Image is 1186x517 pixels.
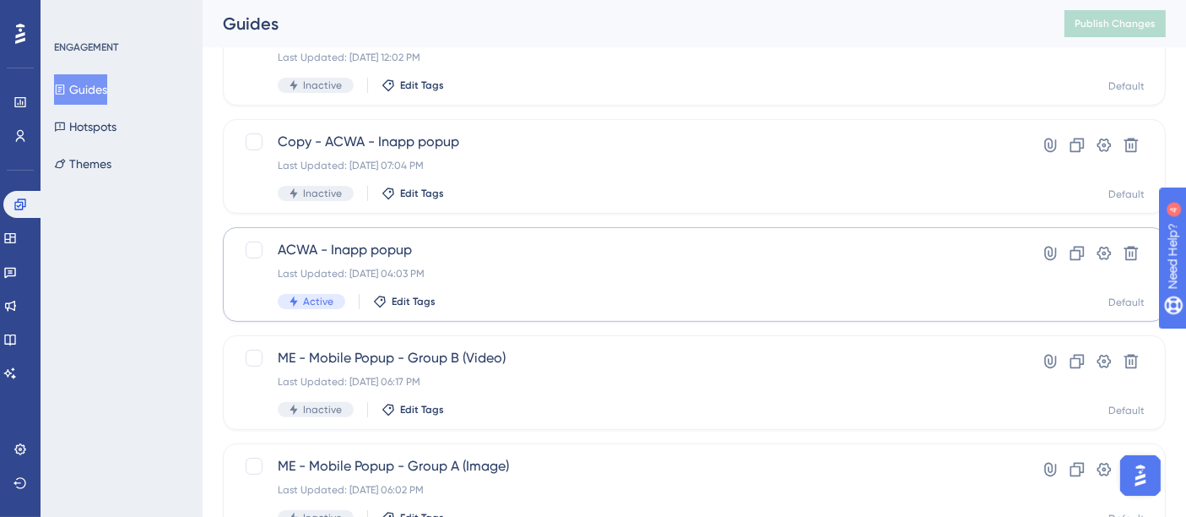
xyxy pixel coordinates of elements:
iframe: UserGuiding AI Assistant Launcher [1115,450,1166,501]
div: Last Updated: [DATE] 07:04 PM [278,159,976,172]
div: Last Updated: [DATE] 06:17 PM [278,375,976,389]
span: Edit Tags [400,187,444,200]
button: Edit Tags [382,403,444,416]
span: Need Help? [40,4,106,24]
span: ME - Mobile Popup - Group B (Video) [278,348,976,368]
div: ENGAGEMENT [54,41,118,54]
div: Last Updated: [DATE] 04:03 PM [278,267,976,280]
span: Active [303,295,333,308]
button: Edit Tags [382,187,444,200]
span: Inactive [303,79,342,92]
button: Edit Tags [373,295,436,308]
span: ACWA - Inapp popup [278,240,976,260]
span: ME - Mobile Popup - Group A (Image) [278,456,976,476]
span: Edit Tags [400,79,444,92]
span: Copy - ACWA - Inapp popup [278,132,976,152]
span: Edit Tags [400,403,444,416]
div: Default [1108,404,1145,417]
div: Last Updated: [DATE] 06:02 PM [278,483,976,497]
span: Publish Changes [1075,17,1156,30]
div: Guides [223,12,1022,35]
button: Guides [54,74,107,105]
div: Default [1108,188,1145,201]
span: Inactive [303,187,342,200]
div: Last Updated: [DATE] 12:02 PM [278,51,976,64]
button: Publish Changes [1064,10,1166,37]
div: 4 [117,8,122,22]
button: Themes [54,149,111,179]
button: Edit Tags [382,79,444,92]
div: Default [1108,79,1145,93]
button: Hotspots [54,112,116,142]
span: Edit Tags [392,295,436,308]
span: Inactive [303,403,342,416]
div: Default [1108,296,1145,309]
